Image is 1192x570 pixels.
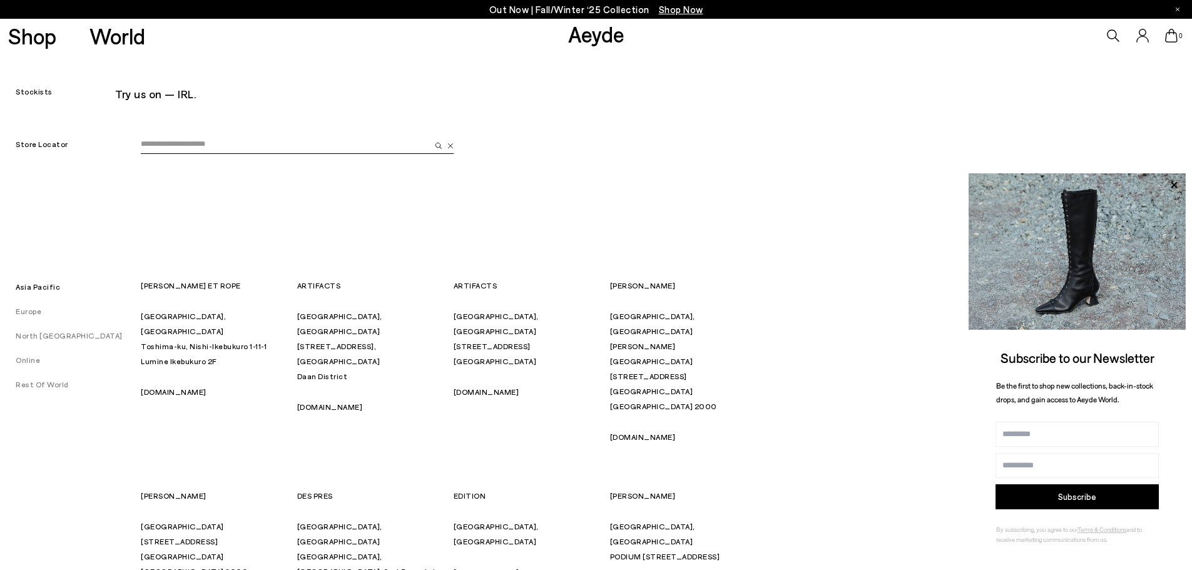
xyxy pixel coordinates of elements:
a: Aeyde [568,21,624,47]
a: 0 [1165,29,1178,43]
p: [GEOGRAPHIC_DATA], [GEOGRAPHIC_DATA] PODIUM [STREET_ADDRESS] [610,519,750,564]
a: [DOMAIN_NAME] [454,387,519,396]
p: [GEOGRAPHIC_DATA], [GEOGRAPHIC_DATA] [PERSON_NAME][GEOGRAPHIC_DATA] [STREET_ADDRESS] [GEOGRAPHIC_... [610,308,750,414]
span: Subscribe to our Newsletter [1001,350,1154,365]
div: Try us on — IRL. [115,83,741,105]
p: EDITION [454,488,594,503]
p: DES PRES [297,488,437,503]
p: [GEOGRAPHIC_DATA], [GEOGRAPHIC_DATA] [STREET_ADDRESS], [GEOGRAPHIC_DATA] Daan District [297,308,437,384]
p: [GEOGRAPHIC_DATA], [GEOGRAPHIC_DATA] [454,519,594,549]
span: 0 [1178,33,1184,39]
span: Be the first to shop new collections, back-in-stock drops, and gain access to Aeyde World. [996,381,1153,404]
p: [PERSON_NAME] [141,488,281,503]
a: Shop [8,25,56,47]
img: close.svg [447,143,454,149]
p: [GEOGRAPHIC_DATA], [GEOGRAPHIC_DATA] [STREET_ADDRESS] [GEOGRAPHIC_DATA] [454,308,594,369]
a: [DOMAIN_NAME] [297,402,363,411]
a: World [89,25,145,47]
p: [PERSON_NAME] [610,488,750,503]
p: [PERSON_NAME] [610,278,750,293]
img: 2a6287a1333c9a56320fd6e7b3c4a9a9.jpg [969,173,1186,330]
img: search.svg [436,143,442,149]
p: [PERSON_NAME] ET ROPE [141,278,281,293]
span: Navigate to /collections/new-in [659,4,703,15]
p: Out Now | Fall/Winter ‘25 Collection [489,2,703,18]
span: By subscribing, you agree to our [996,526,1077,533]
a: Terms & Conditions [1077,526,1126,533]
a: [DOMAIN_NAME] [141,387,206,396]
p: ARTIFACTS [454,278,594,293]
p: ARTIFACTS [297,278,437,293]
button: Subscribe [996,484,1159,509]
a: [DOMAIN_NAME] [610,432,676,441]
p: [GEOGRAPHIC_DATA], [GEOGRAPHIC_DATA] Toshima-ku, Nishi-Ikebukuro 1-11-1 Lumine Ikebukuro 2F [141,308,281,369]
